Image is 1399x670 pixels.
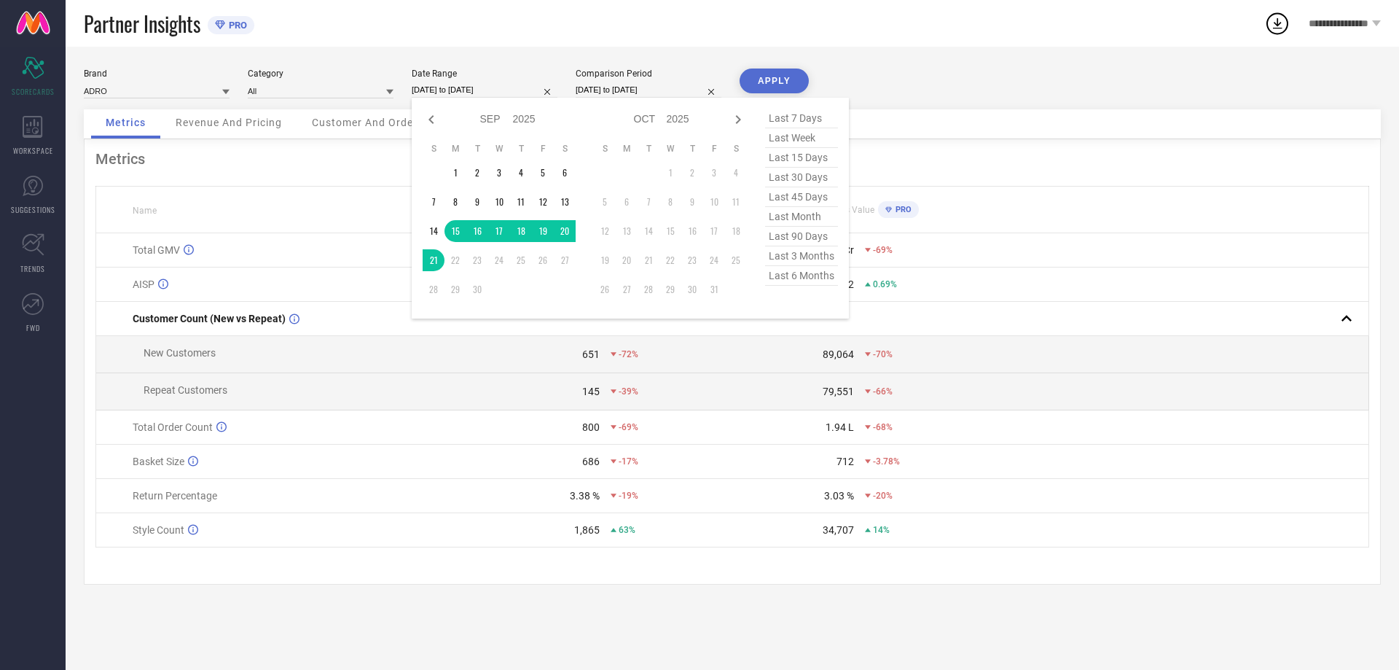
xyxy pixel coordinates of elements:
[488,249,510,271] td: Wed Sep 24 2025
[1264,10,1290,36] div: Open download list
[444,278,466,300] td: Mon Sep 29 2025
[826,421,854,433] div: 1.94 L
[638,220,659,242] td: Tue Oct 14 2025
[594,278,616,300] td: Sun Oct 26 2025
[638,249,659,271] td: Tue Oct 21 2025
[703,162,725,184] td: Fri Oct 03 2025
[619,491,638,501] span: -19%
[133,456,184,467] span: Basket Size
[765,246,838,266] span: last 3 months
[823,348,854,360] div: 89,064
[616,143,638,155] th: Monday
[725,220,747,242] td: Sat Oct 18 2025
[13,145,53,156] span: WORKSPACE
[765,207,838,227] span: last month
[582,386,600,397] div: 145
[312,117,423,128] span: Customer And Orders
[873,491,893,501] span: -20%
[703,191,725,213] td: Fri Oct 10 2025
[248,69,393,79] div: Category
[176,117,282,128] span: Revenue And Pricing
[765,148,838,168] span: last 15 days
[873,525,890,535] span: 14%
[619,525,635,535] span: 63%
[638,143,659,155] th: Tuesday
[659,143,681,155] th: Wednesday
[444,162,466,184] td: Mon Sep 01 2025
[510,143,532,155] th: Thursday
[554,220,576,242] td: Sat Sep 20 2025
[412,82,557,98] input: Select date range
[892,205,912,214] span: PRO
[554,191,576,213] td: Sat Sep 13 2025
[466,278,488,300] td: Tue Sep 30 2025
[873,386,893,397] span: -66%
[873,279,897,289] span: 0.69%
[576,69,721,79] div: Comparison Period
[681,278,703,300] td: Thu Oct 30 2025
[576,82,721,98] input: Select comparison period
[532,220,554,242] td: Fri Sep 19 2025
[765,266,838,286] span: last 6 months
[616,249,638,271] td: Mon Oct 20 2025
[725,143,747,155] th: Saturday
[466,249,488,271] td: Tue Sep 23 2025
[444,249,466,271] td: Mon Sep 22 2025
[26,322,40,333] span: FWD
[20,263,45,274] span: TRENDS
[725,162,747,184] td: Sat Oct 04 2025
[423,111,440,128] div: Previous month
[594,220,616,242] td: Sun Oct 12 2025
[554,143,576,155] th: Saturday
[466,220,488,242] td: Tue Sep 16 2025
[144,347,216,359] span: New Customers
[423,249,444,271] td: Sun Sep 21 2025
[765,109,838,128] span: last 7 days
[681,191,703,213] td: Thu Oct 09 2025
[466,191,488,213] td: Tue Sep 09 2025
[532,143,554,155] th: Friday
[532,249,554,271] td: Fri Sep 26 2025
[873,245,893,255] span: -69%
[570,490,600,502] div: 3.38 %
[703,249,725,271] td: Fri Oct 24 2025
[133,421,213,433] span: Total Order Count
[84,9,200,39] span: Partner Insights
[725,191,747,213] td: Sat Oct 11 2025
[659,249,681,271] td: Wed Oct 22 2025
[703,278,725,300] td: Fri Oct 31 2025
[423,143,444,155] th: Sunday
[133,278,154,290] span: AISP
[554,249,576,271] td: Sat Sep 27 2025
[84,69,230,79] div: Brand
[488,191,510,213] td: Wed Sep 10 2025
[594,249,616,271] td: Sun Oct 19 2025
[488,143,510,155] th: Wednesday
[823,386,854,397] div: 79,551
[133,206,157,216] span: Name
[616,191,638,213] td: Mon Oct 06 2025
[594,191,616,213] td: Sun Oct 05 2025
[444,191,466,213] td: Mon Sep 08 2025
[616,220,638,242] td: Mon Oct 13 2025
[765,128,838,148] span: last week
[681,249,703,271] td: Thu Oct 23 2025
[133,313,286,324] span: Customer Count (New vs Repeat)
[638,278,659,300] td: Tue Oct 28 2025
[144,384,227,396] span: Repeat Customers
[725,249,747,271] td: Sat Oct 25 2025
[765,168,838,187] span: last 30 days
[133,524,184,536] span: Style Count
[659,162,681,184] td: Wed Oct 01 2025
[729,111,747,128] div: Next month
[740,69,809,93] button: APPLY
[619,349,638,359] span: -72%
[444,220,466,242] td: Mon Sep 15 2025
[765,227,838,246] span: last 90 days
[11,204,55,215] span: SUGGESTIONS
[616,278,638,300] td: Mon Oct 27 2025
[594,143,616,155] th: Sunday
[225,20,247,31] span: PRO
[510,162,532,184] td: Thu Sep 04 2025
[582,348,600,360] div: 651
